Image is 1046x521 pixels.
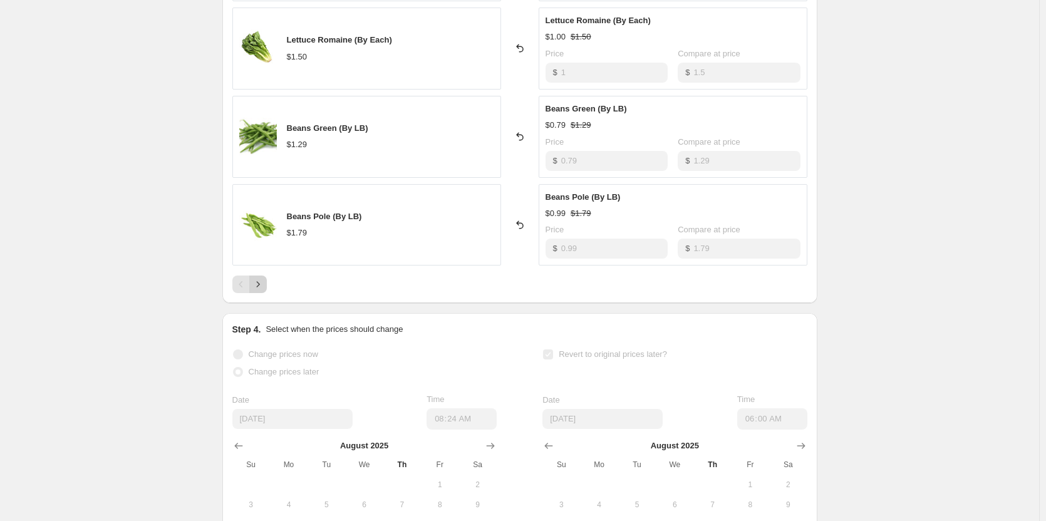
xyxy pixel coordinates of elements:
[237,460,265,470] span: Su
[623,460,651,470] span: Tu
[698,500,726,510] span: 7
[546,119,566,132] div: $0.79
[270,495,308,515] button: Monday August 4 2025
[350,460,378,470] span: We
[678,137,740,147] span: Compare at price
[547,500,575,510] span: 3
[542,495,580,515] button: Sunday August 3 2025
[308,455,345,475] th: Tuesday
[553,68,557,77] span: $
[345,455,383,475] th: Wednesday
[388,500,416,510] span: 7
[232,409,353,429] input: 8/14/2025
[546,104,627,113] span: Beans Green (By LB)
[275,500,303,510] span: 4
[546,31,566,43] div: $1.00
[661,460,688,470] span: We
[388,460,416,470] span: Th
[546,192,621,202] span: Beans Pole (By LB)
[458,495,496,515] button: Saturday August 9 2025
[542,395,559,405] span: Date
[239,118,277,155] img: GettyImages-1085061118_80x.jpg
[237,500,265,510] span: 3
[546,225,564,234] span: Price
[693,495,731,515] button: Thursday August 7 2025
[287,212,362,221] span: Beans Pole (By LB)
[685,244,690,253] span: $
[421,475,458,495] button: Friday August 1 2025
[571,207,591,220] strike: $1.79
[618,455,656,475] th: Tuesday
[458,475,496,495] button: Saturday August 2 2025
[383,455,421,475] th: Thursday
[571,31,591,43] strike: $1.50
[249,367,319,376] span: Change prices later
[769,475,807,495] button: Saturday August 2 2025
[463,500,491,510] span: 9
[287,123,368,133] span: Beans Green (By LB)
[313,460,340,470] span: Tu
[287,35,392,44] span: Lettuce Romaine (By Each)
[737,395,755,404] span: Time
[678,49,740,58] span: Compare at price
[463,480,491,490] span: 2
[542,455,580,475] th: Sunday
[693,455,731,475] th: Thursday
[287,51,308,63] div: $1.50
[737,460,764,470] span: Fr
[685,156,690,165] span: $
[540,437,557,455] button: Show previous month, July 2025
[581,455,618,475] th: Monday
[482,437,499,455] button: Show next month, September 2025
[547,460,575,470] span: Su
[463,460,491,470] span: Sa
[732,475,769,495] button: Friday August 1 2025
[230,437,247,455] button: Show previous month, July 2025
[559,349,667,359] span: Revert to original prices later?
[345,495,383,515] button: Wednesday August 6 2025
[737,408,807,430] input: 12:00
[769,495,807,515] button: Saturday August 9 2025
[546,49,564,58] span: Price
[232,276,267,293] nav: Pagination
[232,395,249,405] span: Date
[571,119,591,132] strike: $1.29
[661,500,688,510] span: 6
[313,500,340,510] span: 5
[732,495,769,515] button: Friday August 8 2025
[287,227,308,239] div: $1.79
[542,409,663,429] input: 8/14/2025
[581,495,618,515] button: Monday August 4 2025
[792,437,810,455] button: Show next month, September 2025
[275,460,303,470] span: Mo
[232,455,270,475] th: Sunday
[656,495,693,515] button: Wednesday August 6 2025
[426,480,453,490] span: 1
[426,460,453,470] span: Fr
[732,455,769,475] th: Friday
[737,480,764,490] span: 1
[774,500,802,510] span: 9
[698,460,726,470] span: Th
[678,225,740,234] span: Compare at price
[458,455,496,475] th: Saturday
[421,495,458,515] button: Friday August 8 2025
[426,500,453,510] span: 8
[427,408,497,430] input: 12:00
[383,495,421,515] button: Thursday August 7 2025
[769,455,807,475] th: Saturday
[232,495,270,515] button: Sunday August 3 2025
[553,244,557,253] span: $
[249,349,318,359] span: Change prices now
[623,500,651,510] span: 5
[350,500,378,510] span: 6
[421,455,458,475] th: Friday
[737,500,764,510] span: 8
[308,495,345,515] button: Tuesday August 5 2025
[249,276,267,293] button: Next
[774,460,802,470] span: Sa
[553,156,557,165] span: $
[586,500,613,510] span: 4
[270,455,308,475] th: Monday
[656,455,693,475] th: Wednesday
